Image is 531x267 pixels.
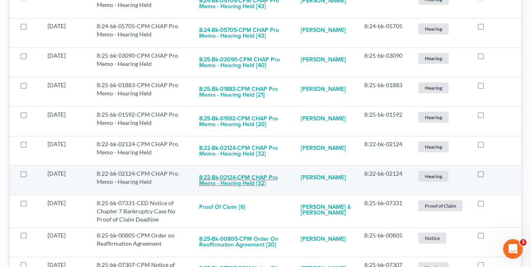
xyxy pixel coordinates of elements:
span: Notice [418,233,446,244]
td: 8:25-bk-00805 [358,227,411,257]
td: [DATE] [41,107,90,136]
td: 8:22-bk-02124 [358,166,411,195]
span: Hearing [418,112,449,123]
span: Hearing [418,82,449,93]
td: 8:25-bk-03090 [358,48,411,77]
td: [DATE] [41,166,90,195]
td: 8:25-bk-01592 [358,107,411,136]
button: 8:24-bk-05705-CPM CHAP Pro Memo - Hearing Held [43] [199,22,288,44]
a: Proof of Claim [417,199,464,213]
td: 8:25-bk-00805-CPM Order on Reaffirmation Agreement [90,227,193,257]
span: 3 [520,239,526,246]
a: Hearing [417,52,464,65]
td: [DATE] [41,136,90,166]
td: [DATE] [41,227,90,257]
a: [PERSON_NAME] [301,140,346,156]
a: Hearing [417,170,464,183]
td: 8:25-bk-01883 [358,77,411,107]
td: [DATE] [41,18,90,48]
a: Hearing [417,140,464,154]
a: [PERSON_NAME] [301,170,346,186]
td: 8:24-bk-05705 [358,18,411,48]
a: Hearing [417,81,464,95]
a: [PERSON_NAME] [301,52,346,68]
span: Hearing [418,171,449,182]
a: Notice [417,231,464,245]
td: [DATE] [41,48,90,77]
span: Hearing [418,53,449,64]
button: 8:25-bk-00805-CPM Order on Reaffirmation Agreement [20] [199,231,288,253]
td: 8:25-bk-07331-CED Notice of Chapter 7 Bankruptcy Case No Proof of Claim Deadline [90,195,193,227]
td: 8:24-bk-05705-CPM CHAP Pro Memo - Hearing Held [90,18,193,48]
span: Proof of Claim [418,200,463,211]
span: Hearing [418,23,449,34]
button: 8:22-bk-02124-CPM CHAP Pro Memo - Hearing Held [32] [199,140,288,162]
iframe: Intercom live chat [503,239,523,259]
button: 8:25-bk-01883-CPM CHAP Pro Memo - Hearing Held [21] [199,81,288,103]
a: [PERSON_NAME] [301,22,346,38]
td: [DATE] [41,195,90,227]
button: 8:25-bk-03090-CPM CHAP Pro Memo - Hearing Held [40] [199,52,288,74]
a: Hearing [417,22,464,36]
button: 8:22-bk-02124-CPM CHAP Pro Memo - Hearing Held [32] [199,170,288,192]
td: 8:25-bk-01883-CPM CHAP Pro Memo - Hearing Held [90,77,193,107]
td: 8:25-bk-07331 [358,195,411,227]
button: 8:25-bk-01592-CPM CHAP Pro Memo - Hearing Held [20] [199,111,288,133]
td: 8:25-bk-01592-CPM CHAP Pro Memo - Hearing Held [90,107,193,136]
td: 8:22-bk-02124-CPM CHAP Pro Memo - Hearing Held [90,136,193,166]
button: Proof of Claim [6] [199,199,245,215]
td: 8:22-bk-02124 [358,136,411,166]
a: [PERSON_NAME] [301,231,346,248]
td: 8:25-bk-03090-CPM CHAP Pro Memo - Hearing Held [90,48,193,77]
a: [PERSON_NAME] [301,111,346,127]
a: [PERSON_NAME] [301,81,346,97]
a: [PERSON_NAME] & [PERSON_NAME] [301,199,351,221]
a: Hearing [417,111,464,124]
td: 8:22-bk-02124-CPM CHAP Pro Memo - Hearing Held [90,166,193,195]
td: [DATE] [41,77,90,107]
span: Hearing [418,141,449,152]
